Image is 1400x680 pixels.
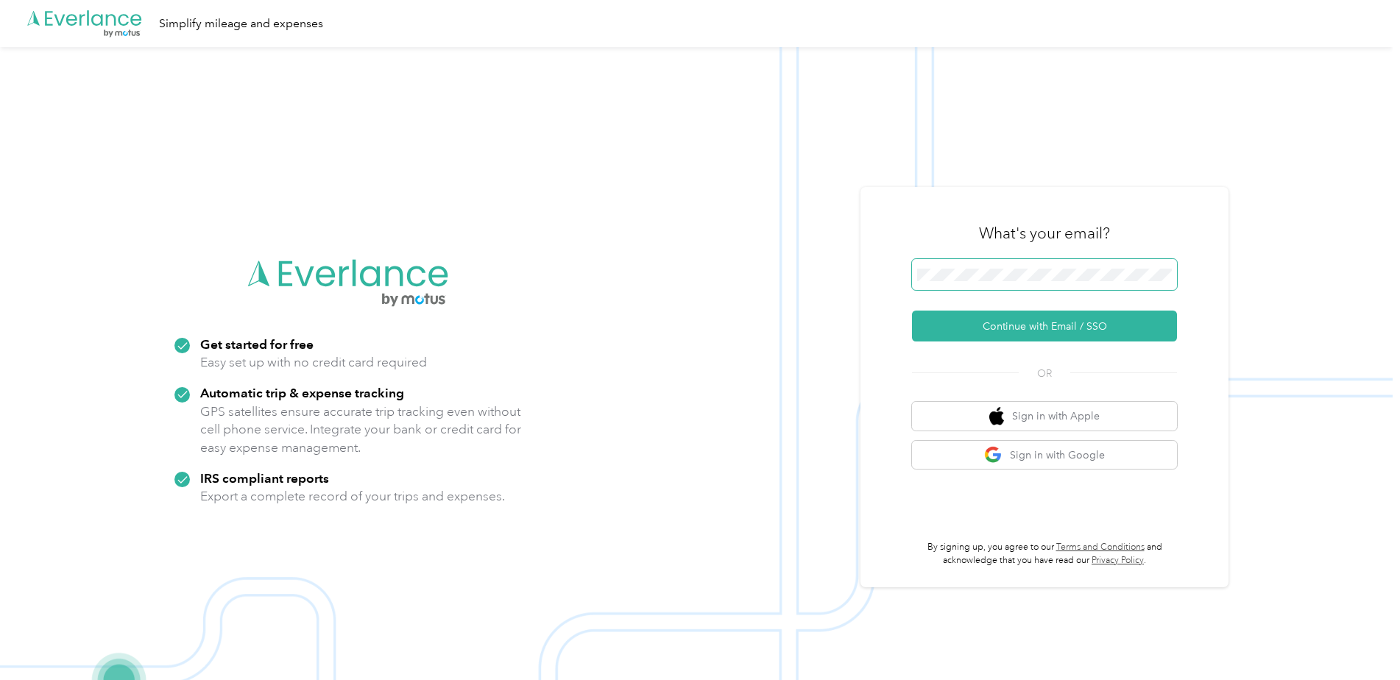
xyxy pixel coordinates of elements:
iframe: Everlance-gr Chat Button Frame [1318,598,1400,680]
a: Privacy Policy [1092,555,1144,566]
p: By signing up, you agree to our and acknowledge that you have read our . [912,541,1177,567]
button: Continue with Email / SSO [912,311,1177,341]
img: google logo [984,446,1003,464]
h3: What's your email? [979,223,1110,244]
a: Terms and Conditions [1056,542,1145,553]
button: apple logoSign in with Apple [912,402,1177,431]
img: apple logo [989,407,1004,425]
button: google logoSign in with Google [912,441,1177,470]
div: Simplify mileage and expenses [159,15,323,33]
p: Export a complete record of your trips and expenses. [200,487,505,506]
strong: Get started for free [200,336,314,352]
span: OR [1019,366,1070,381]
p: Easy set up with no credit card required [200,353,427,372]
p: GPS satellites ensure accurate trip tracking even without cell phone service. Integrate your bank... [200,403,522,457]
strong: Automatic trip & expense tracking [200,385,404,400]
strong: IRS compliant reports [200,470,329,486]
